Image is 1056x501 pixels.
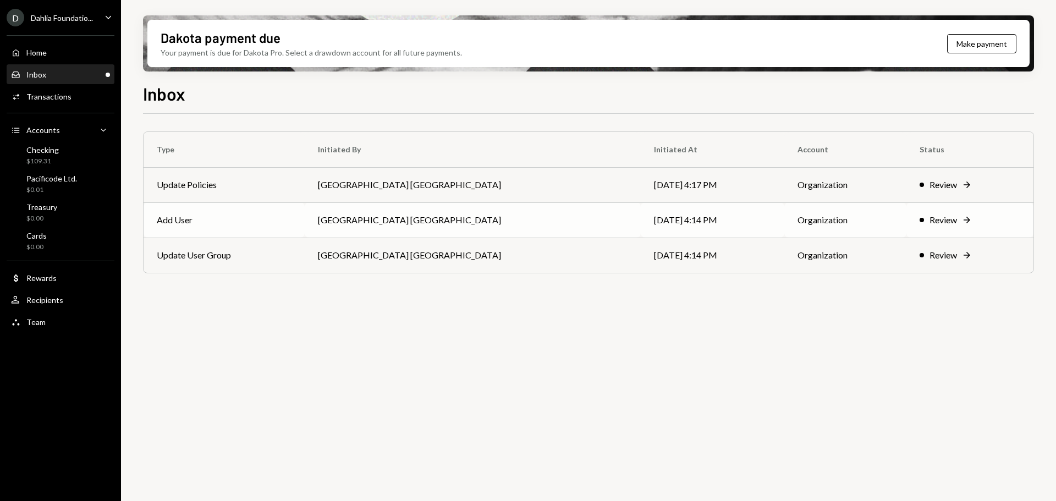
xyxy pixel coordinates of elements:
td: [DATE] 4:14 PM [641,238,784,273]
div: $0.00 [26,243,47,252]
td: Organization [784,167,907,202]
th: Account [784,132,907,167]
div: Dakota payment due [161,29,280,47]
div: Rewards [26,273,57,283]
div: Your payment is due for Dakota Pro. Select a drawdown account for all future payments. [161,47,462,58]
th: Status [906,132,1033,167]
a: Inbox [7,64,114,84]
td: Organization [784,202,907,238]
td: Update User Group [144,238,305,273]
a: Team [7,312,114,332]
div: Accounts [26,125,60,135]
th: Initiated At [641,132,784,167]
a: Recipients [7,290,114,310]
td: [DATE] 4:14 PM [641,202,784,238]
div: D [7,9,24,26]
div: Review [930,178,957,191]
th: Type [144,132,305,167]
div: Cards [26,231,47,240]
a: Accounts [7,120,114,140]
a: Cards$0.00 [7,228,114,254]
div: Review [930,249,957,262]
div: $0.01 [26,185,77,195]
td: Add User [144,202,305,238]
div: Home [26,48,47,57]
button: Make payment [947,34,1016,53]
div: Pacificode Ltd. [26,174,77,183]
div: Checking [26,145,59,155]
td: [GEOGRAPHIC_DATA] [GEOGRAPHIC_DATA] [305,167,640,202]
td: Update Policies [144,167,305,202]
div: Recipients [26,295,63,305]
td: [DATE] 4:17 PM [641,167,784,202]
td: [GEOGRAPHIC_DATA] [GEOGRAPHIC_DATA] [305,238,640,273]
div: Review [930,213,957,227]
td: [GEOGRAPHIC_DATA] [GEOGRAPHIC_DATA] [305,202,640,238]
div: Dahlia Foundatio... [31,13,93,23]
a: Transactions [7,86,114,106]
th: Initiated By [305,132,640,167]
div: Inbox [26,70,46,79]
a: Pacificode Ltd.$0.01 [7,170,114,197]
a: Home [7,42,114,62]
td: Organization [784,238,907,273]
div: Team [26,317,46,327]
a: Checking$109.31 [7,142,114,168]
div: Transactions [26,92,71,101]
div: $109.31 [26,157,59,166]
h1: Inbox [143,82,185,104]
a: Treasury$0.00 [7,199,114,225]
div: Treasury [26,202,57,212]
div: $0.00 [26,214,57,223]
a: Rewards [7,268,114,288]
